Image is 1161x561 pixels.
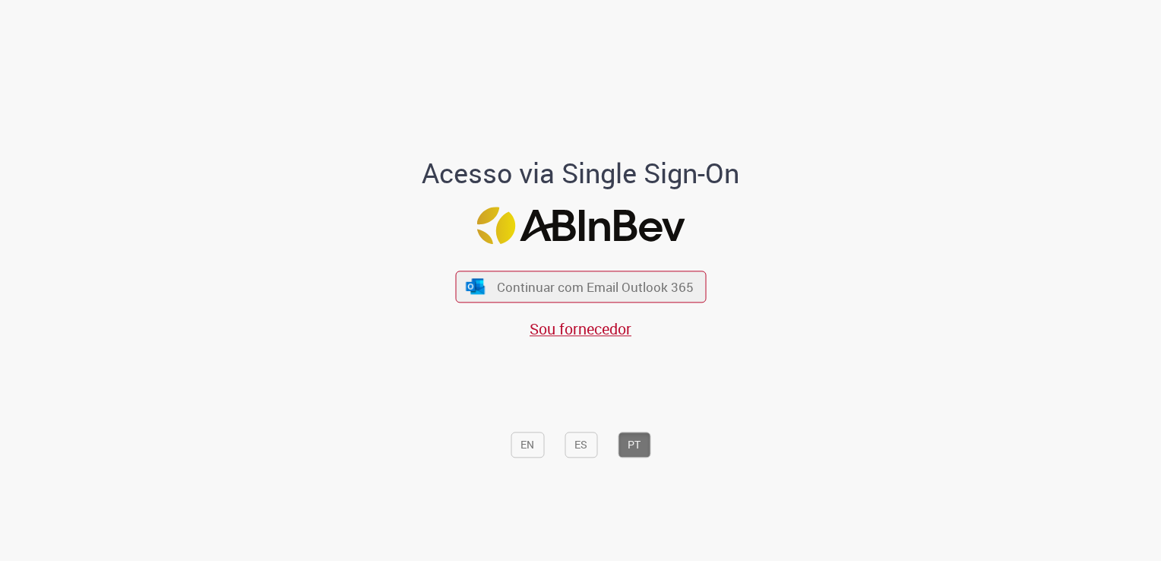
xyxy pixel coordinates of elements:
[618,433,650,458] button: PT
[465,278,486,294] img: ícone Azure/Microsoft 360
[511,433,544,458] button: EN
[476,207,685,244] img: Logo ABInBev
[370,158,792,189] h1: Acesso via Single Sign-On
[497,278,694,296] span: Continuar com Email Outlook 365
[530,319,631,339] a: Sou fornecedor
[565,433,597,458] button: ES
[455,271,706,303] button: ícone Azure/Microsoft 360 Continuar com Email Outlook 365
